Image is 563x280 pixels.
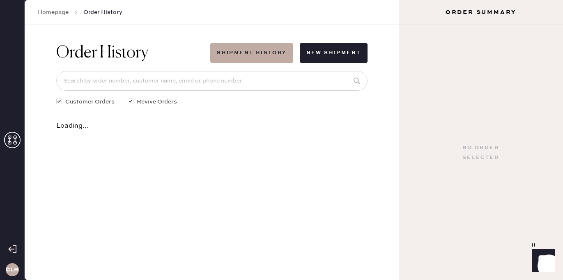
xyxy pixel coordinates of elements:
[56,71,368,91] input: Search by order number, customer name, email or phone number
[56,43,148,63] h1: Order History
[399,8,563,16] h3: Order Summary
[300,43,368,63] button: New Shipment
[462,143,499,163] div: No order selected
[6,267,18,273] h3: CLR
[524,243,559,278] iframe: Front Chat
[137,97,177,106] span: Revive Orders
[56,123,368,129] div: Loading...
[210,43,293,63] button: Shipment History
[38,8,69,16] a: Homepage
[83,8,122,16] span: Order History
[65,97,115,106] span: Customer Orders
